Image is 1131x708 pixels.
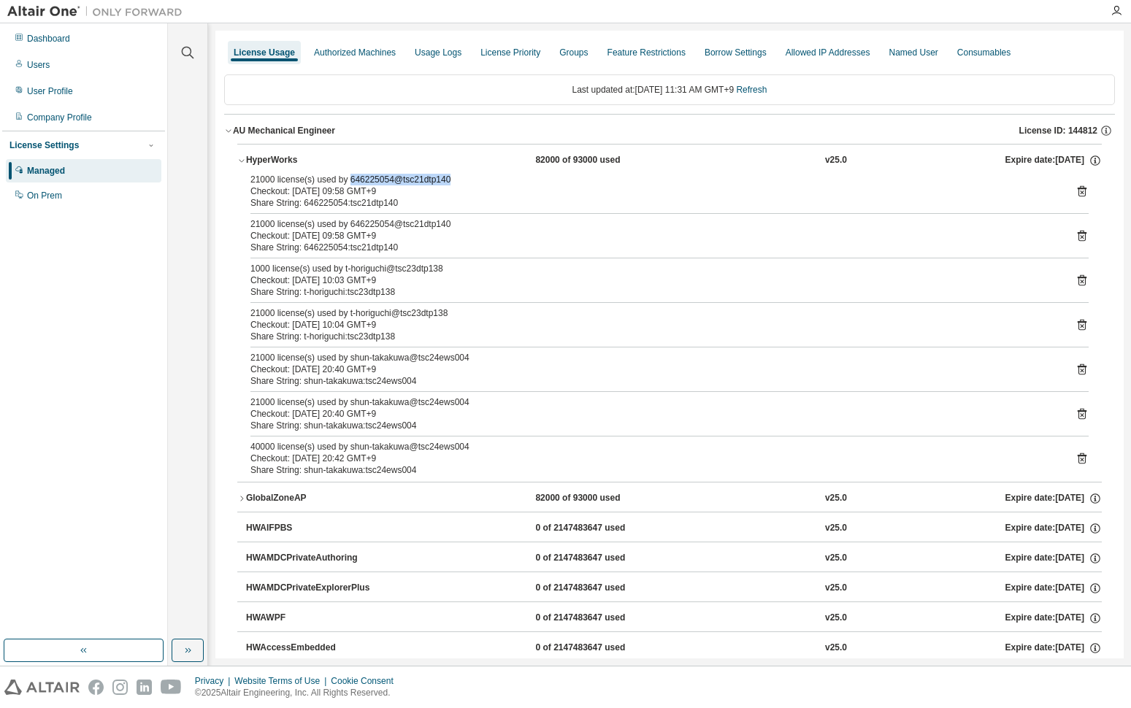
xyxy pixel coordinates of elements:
[1005,582,1101,595] div: Expire date: [DATE]
[705,47,767,58] div: Borrow Settings
[9,139,79,151] div: License Settings
[27,165,65,177] div: Managed
[250,453,1054,464] div: Checkout: [DATE] 20:42 GMT+9
[1005,552,1101,565] div: Expire date: [DATE]
[736,85,767,95] a: Refresh
[250,464,1054,476] div: Share String: shun-takakuwa:tsc24ews004
[535,522,667,535] div: 0 of 2147483647 used
[825,582,847,595] div: v25.0
[1005,612,1101,625] div: Expire date: [DATE]
[224,74,1115,105] div: Last updated at: [DATE] 11:31 AM GMT+9
[1019,125,1097,136] span: License ID: 144812
[535,492,667,505] div: 82000 of 93000 used
[246,512,1102,545] button: HWAIFPBS0 of 2147483647 usedv25.0Expire date:[DATE]
[250,197,1054,209] div: Share String: 646225054:tsc21dtp140
[250,420,1054,431] div: Share String: shun-takakuwa:tsc24ews004
[224,115,1115,147] button: AU Mechanical EngineerLicense ID: 144812
[234,675,331,687] div: Website Terms of Use
[331,675,402,687] div: Cookie Consent
[250,408,1054,420] div: Checkout: [DATE] 20:40 GMT+9
[246,492,377,505] div: GlobalZoneAP
[27,85,73,97] div: User Profile
[246,612,377,625] div: HWAWPF
[825,522,847,535] div: v25.0
[27,33,70,45] div: Dashboard
[246,542,1102,574] button: HWAMDCPrivateAuthoring0 of 2147483647 usedv25.0Expire date:[DATE]
[250,363,1054,375] div: Checkout: [DATE] 20:40 GMT+9
[234,47,295,58] div: License Usage
[27,59,50,71] div: Users
[825,552,847,565] div: v25.0
[250,174,1054,185] div: 21000 license(s) used by 646225054@tsc21dtp140
[250,375,1054,387] div: Share String: shun-takakuwa:tsc24ews004
[246,602,1102,634] button: HWAWPF0 of 2147483647 usedv25.0Expire date:[DATE]
[4,680,80,695] img: altair_logo.svg
[250,319,1054,331] div: Checkout: [DATE] 10:04 GMT+9
[137,680,152,695] img: linkedin.svg
[825,154,847,167] div: v25.0
[250,263,1054,274] div: 1000 license(s) used by t-horiguchi@tsc23dtp138
[314,47,396,58] div: Authorized Machines
[246,582,377,595] div: HWAMDCPrivateExplorerPlus
[233,125,335,136] div: AU Mechanical Engineer
[1005,522,1101,535] div: Expire date: [DATE]
[535,612,667,625] div: 0 of 2147483647 used
[825,612,847,625] div: v25.0
[415,47,461,58] div: Usage Logs
[825,492,847,505] div: v25.0
[786,47,870,58] div: Allowed IP Addresses
[825,642,847,655] div: v25.0
[250,352,1054,363] div: 21000 license(s) used by shun-takakuwa@tsc24ews004
[246,632,1102,664] button: HWAccessEmbedded0 of 2147483647 usedv25.0Expire date:[DATE]
[250,441,1054,453] div: 40000 license(s) used by shun-takakuwa@tsc24ews004
[246,572,1102,604] button: HWAMDCPrivateExplorerPlus0 of 2147483647 usedv25.0Expire date:[DATE]
[250,274,1054,286] div: Checkout: [DATE] 10:03 GMT+9
[535,154,667,167] div: 82000 of 93000 used
[250,307,1054,319] div: 21000 license(s) used by t-horiguchi@tsc23dtp138
[250,331,1054,342] div: Share String: t-horiguchi:tsc23dtp138
[27,112,92,123] div: Company Profile
[1005,642,1101,655] div: Expire date: [DATE]
[535,552,667,565] div: 0 of 2147483647 used
[246,522,377,535] div: HWAIFPBS
[161,680,182,695] img: youtube.svg
[559,47,588,58] div: Groups
[535,582,667,595] div: 0 of 2147483647 used
[250,218,1054,230] div: 21000 license(s) used by 646225054@tsc21dtp140
[246,552,377,565] div: HWAMDCPrivateAuthoring
[246,642,377,655] div: HWAccessEmbedded
[195,687,402,699] p: © 2025 Altair Engineering, Inc. All Rights Reserved.
[957,47,1011,58] div: Consumables
[246,154,377,167] div: HyperWorks
[250,185,1054,197] div: Checkout: [DATE] 09:58 GMT+9
[480,47,540,58] div: License Priority
[250,286,1054,298] div: Share String: t-horiguchi:tsc23dtp138
[112,680,128,695] img: instagram.svg
[237,145,1102,177] button: HyperWorks82000 of 93000 usedv25.0Expire date:[DATE]
[27,190,62,201] div: On Prem
[250,230,1054,242] div: Checkout: [DATE] 09:58 GMT+9
[250,396,1054,408] div: 21000 license(s) used by shun-takakuwa@tsc24ews004
[250,242,1054,253] div: Share String: 646225054:tsc21dtp140
[889,47,938,58] div: Named User
[88,680,104,695] img: facebook.svg
[195,675,234,687] div: Privacy
[535,642,667,655] div: 0 of 2147483647 used
[237,482,1102,515] button: GlobalZoneAP82000 of 93000 usedv25.0Expire date:[DATE]
[1005,492,1102,505] div: Expire date: [DATE]
[7,4,190,19] img: Altair One
[607,47,686,58] div: Feature Restrictions
[1005,154,1102,167] div: Expire date: [DATE]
